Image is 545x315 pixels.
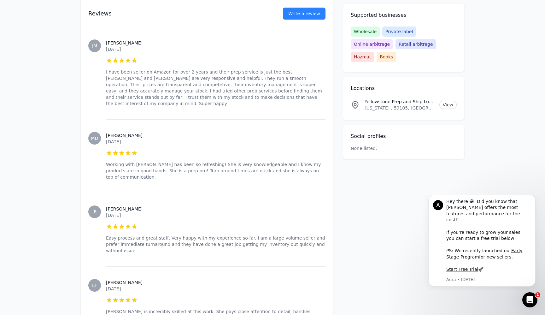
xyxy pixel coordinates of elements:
[351,52,374,62] span: Hazmat
[106,235,325,254] p: Easy process and great staff. Very happy with my experience so far. I am a large volume seller an...
[106,213,121,218] time: [DATE]
[351,85,457,92] h2: Locations
[382,27,416,37] span: Private label
[106,286,121,291] time: [DATE]
[27,82,112,88] p: Message from Aura, sent 1w ago
[351,39,393,49] span: Online arbitrage
[365,98,434,105] p: Yellowstone Prep and Ship Location
[59,72,65,77] b: 🚀
[106,47,121,52] time: [DATE]
[27,4,112,78] div: Hey there 😀 Did you know that [PERSON_NAME] offers the most features and performance for the cost...
[106,206,325,212] h3: [PERSON_NAME]
[106,40,325,46] h3: [PERSON_NAME]
[88,9,263,18] h2: Reviews
[106,69,325,107] p: I have been seller on Amazon for over 2 years and their prep service is just the best! [PERSON_NA...
[351,145,377,152] p: None listed.
[351,27,380,37] span: Wholesale
[106,161,325,180] p: Working with [PERSON_NAME] has been so refreshing! She is very knowledgeable and I know my produc...
[351,11,457,19] h2: Supported businesses
[92,210,97,214] span: JR
[27,72,59,77] a: Start Free Trial
[27,4,112,81] div: Message content
[351,133,457,140] h2: Social profiles
[283,8,325,20] a: Write a review
[377,52,396,62] span: Books
[106,132,325,139] h3: [PERSON_NAME]
[14,5,24,15] div: Profile image for Aura
[92,44,97,48] span: JM
[396,39,436,49] span: Retail arbitrage
[106,139,121,144] time: [DATE]
[365,105,434,111] p: [US_STATE] , 59105, [GEOGRAPHIC_DATA]
[106,279,325,286] h3: [PERSON_NAME]
[535,292,540,297] span: 1
[439,101,457,109] a: View
[522,292,537,307] iframe: Intercom live chat
[91,136,98,140] span: MD
[92,283,97,288] span: LF
[419,195,545,290] iframe: Intercom notifications message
